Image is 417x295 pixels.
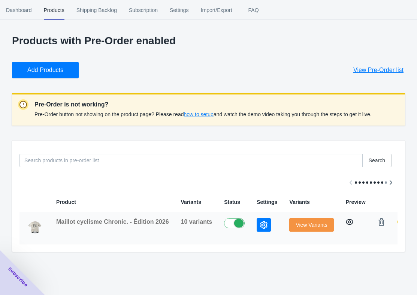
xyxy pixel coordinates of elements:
span: how to setup [184,111,213,117]
span: Add Products [27,66,63,74]
span: Preview [346,199,366,205]
span: Search [369,157,385,163]
span: Subscribe [7,266,29,288]
span: Products [44,0,64,20]
span: Dashboard [6,0,32,20]
button: Add Products [12,62,79,78]
span: Shipping Backlog [76,0,117,20]
span: Variants [289,199,309,205]
span: Import/Export [201,0,232,20]
button: View Pre-Order list [344,62,413,78]
img: Chronic-cycling-shirt-2026.webp [25,218,44,236]
span: 10 variants [181,219,212,225]
span: Product [56,199,76,205]
p: Pre-Order is not working? [34,100,372,109]
span: Subscription [129,0,158,20]
span: View Variants [296,222,327,228]
span: Maillot cyclisme Chronic. - Édition 2026 [56,219,169,225]
span: Settings [257,199,277,205]
span: FAQ [244,0,263,20]
span: View Pre-Order list [353,66,404,74]
span: Pre-Order button not showing on the product page? Please read and watch the demo video taking you... [34,111,372,117]
span: Status [224,199,240,205]
button: Scroll table right one column [384,176,398,189]
button: View Variants [289,218,333,232]
p: Products with Pre-Order enabled [12,35,405,47]
button: Search [362,154,392,167]
span: Variants [181,199,201,205]
span: Settings [170,0,189,20]
input: Search products in pre-order list [19,154,363,167]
